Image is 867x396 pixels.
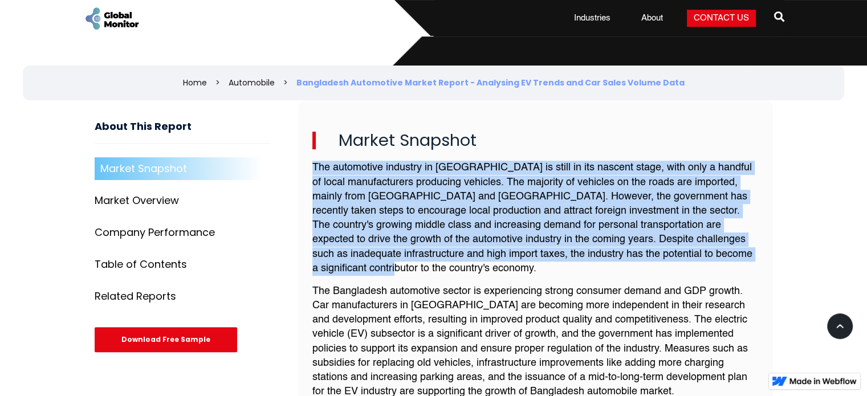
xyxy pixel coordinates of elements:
img: Made in Webflow [789,378,857,385]
div: > [283,77,288,88]
div: Bangladesh Automotive Market Report - Analysing EV Trends and Car Sales Volume Data [296,77,685,88]
a: Table of Contents [95,253,271,276]
a:  [774,7,784,30]
a: Market Overview [95,189,271,212]
a: Automobile [229,77,275,88]
a: Home [183,77,207,88]
div: Related Reports [95,291,176,302]
div: Download Free Sample [95,327,237,352]
a: Related Reports [95,285,271,308]
div: Market Snapshot [100,163,187,174]
div: Market Overview [95,195,179,206]
span:  [774,9,784,25]
a: Contact Us [687,10,756,27]
a: Industries [567,13,617,24]
h3: About This Report [95,121,271,144]
a: home [83,6,140,31]
div: > [215,77,220,88]
h2: Market Snapshot [312,132,759,150]
a: About [634,13,670,24]
a: Company Performance [95,221,271,244]
p: The automotive industry in [GEOGRAPHIC_DATA] is still in its nascent stage, with only a handful o... [312,161,759,276]
a: Market Snapshot [95,157,271,180]
div: Table of Contents [95,259,187,270]
div: Company Performance [95,227,215,238]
